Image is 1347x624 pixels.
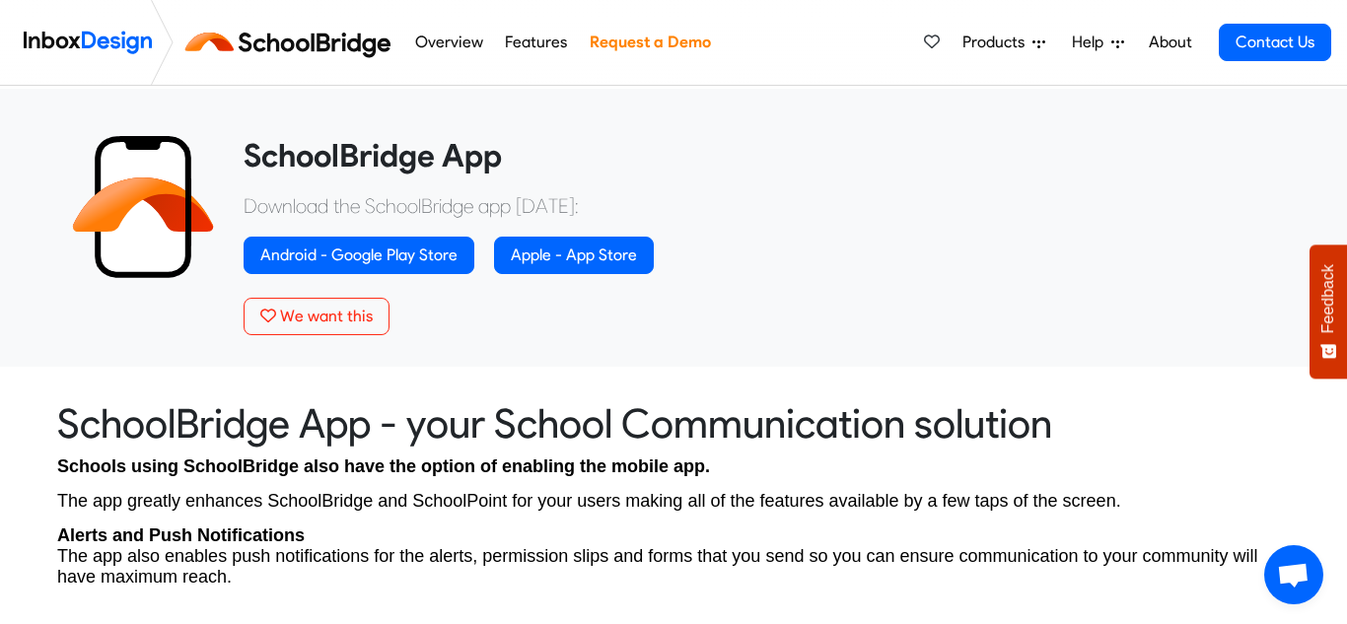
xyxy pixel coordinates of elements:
a: Apple - App Store [494,237,654,274]
button: Feedback - Show survey [1310,244,1347,379]
img: 2022_01_13_icon_sb_app.svg [72,136,214,278]
a: Request a Demo [584,23,716,62]
heading: SchoolBridge App [244,136,1275,175]
span: Schools using SchoolBridge also have the option of enabling the mobile app. [57,456,710,476]
a: Products [955,23,1053,62]
button: We want this [244,298,390,335]
span: The app also enables push notifications for the alerts, permission slips and forms that you send ... [57,546,1258,587]
span: The app greatly enhances SchoolBridge and SchoolPoint for your users making all of the features a... [57,491,1121,511]
a: Help [1064,23,1132,62]
p: Download the SchoolBridge app [DATE]: [244,191,1275,221]
a: About [1143,23,1197,62]
a: Features [500,23,573,62]
heading: SchoolBridge App - your School Communication solution [57,398,1290,449]
a: Open chat [1264,545,1323,604]
a: Android - Google Play Store [244,237,474,274]
span: Help [1072,31,1111,54]
span: Products [962,31,1032,54]
span: Feedback [1319,264,1337,333]
a: Contact Us [1219,24,1331,61]
a: Overview [409,23,488,62]
strong: Alerts and Push Notifications [57,525,305,545]
span: We want this [280,307,373,325]
img: schoolbridge logo [181,19,403,66]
